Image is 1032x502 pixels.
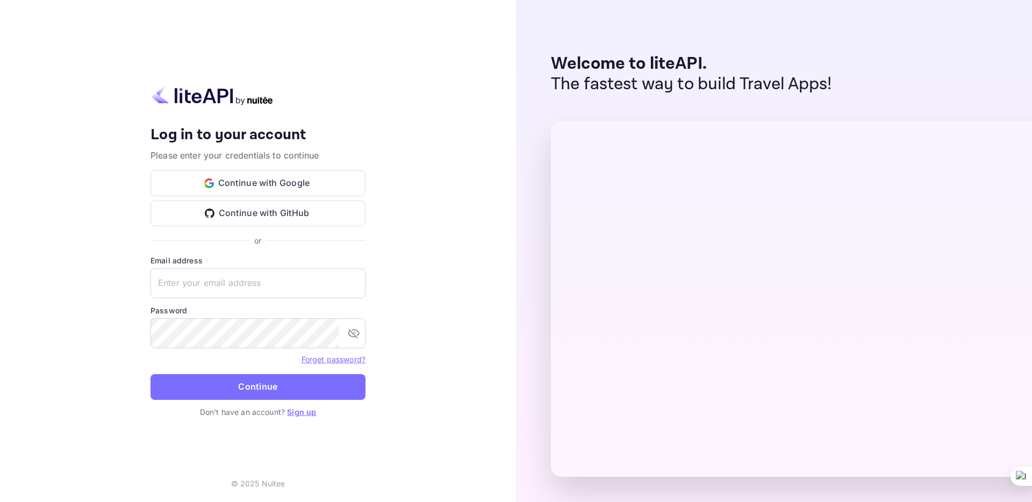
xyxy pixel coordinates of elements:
p: Please enter your credentials to continue [150,149,365,162]
p: or [254,235,261,246]
button: toggle password visibility [343,322,364,344]
input: Enter your email address [150,268,365,298]
img: liteapi [150,84,274,105]
label: Email address [150,255,365,266]
p: The fastest way to build Travel Apps! [551,74,832,95]
label: Password [150,305,365,316]
p: Welcome to liteAPI. [551,54,832,74]
button: Continue with GitHub [150,200,365,226]
p: Don't have an account? [150,406,365,418]
a: Sign up [287,407,316,417]
button: Continue [150,374,365,400]
a: Forget password? [302,355,365,364]
h4: Log in to your account [150,126,365,145]
button: Continue with Google [150,170,365,196]
p: © 2025 Nuitee [231,478,285,489]
a: Forget password? [302,354,365,364]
